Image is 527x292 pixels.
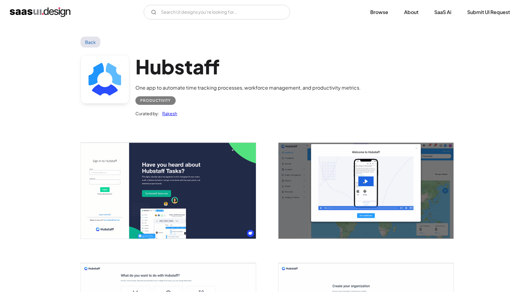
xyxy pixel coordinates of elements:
[81,143,256,239] a: open lightbox
[159,110,177,117] a: Rakesh
[140,97,171,104] div: Productivity
[10,7,70,17] a: home
[427,5,459,19] a: SaaS Ai
[135,55,361,78] h1: Hubstaff
[135,84,361,91] div: One app to automate time tracking processes, workforce management, and productivity metrics.
[278,143,454,239] a: open lightbox
[81,37,100,48] a: Back
[81,143,256,239] img: 645b3611fd781a12a5720701_Sign%20In%20Hubstaff%20Time%20Tracking%20and%20Productivity%20Monitoring...
[144,5,290,20] input: Search UI designs you're looking for...
[278,143,454,239] img: 645b361189482a0928e65746_Hubstaff%20Time%20Tracking%20and%20Productivity%20Monitoring%20Tool%20We...
[460,5,517,19] a: Submit UI Request
[135,110,159,117] div: Curated by:
[363,5,396,19] a: Browse
[397,5,426,19] a: About
[144,5,290,20] form: Email Form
